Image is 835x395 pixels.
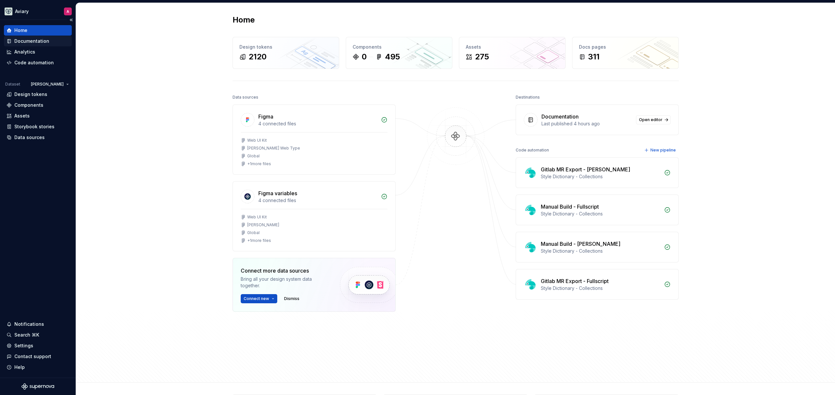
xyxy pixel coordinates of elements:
span: Open editor [639,117,662,122]
button: Dismiss [281,294,302,303]
div: Figma [258,113,273,120]
span: Connect new [244,296,269,301]
div: 275 [475,52,489,62]
a: Settings [4,340,72,351]
a: Data sources [4,132,72,143]
a: Home [4,25,72,36]
button: New pipeline [642,146,679,155]
div: [PERSON_NAME] Web Type [247,146,300,151]
div: Assets [466,44,559,50]
button: Help [4,362,72,372]
div: Dataset [5,82,20,87]
div: Global [247,153,260,159]
span: [PERSON_NAME] [31,82,64,87]
a: Figma4 connected filesWeb UI Kit[PERSON_NAME] Web TypeGlobal+1more files [233,104,396,175]
div: Manual Build - [PERSON_NAME] [541,240,620,248]
div: Data sources [14,134,45,141]
a: Documentation [4,36,72,46]
div: Web UI Kit [247,138,267,143]
div: Code automation [516,146,549,155]
div: Destinations [516,93,540,102]
div: Settings [14,342,33,349]
div: Style Dictionary - Collections [541,173,660,180]
a: Storybook stories [4,121,72,132]
div: Figma variables [258,189,297,197]
a: Components [4,100,72,110]
div: + 1 more files [247,161,271,166]
div: 4 connected files [258,197,377,204]
div: Design tokens [239,44,332,50]
div: Storybook stories [14,123,54,130]
div: Help [14,364,25,371]
div: Analytics [14,49,35,55]
div: Manual Build - Fullscript [541,203,599,211]
a: Analytics [4,47,72,57]
div: Connect more data sources [241,267,329,275]
div: Design tokens [14,91,47,98]
a: Figma variables4 connected filesWeb UI Kit[PERSON_NAME]Global+1more files [233,181,396,251]
button: Collapse sidebar [67,15,76,24]
span: New pipeline [650,148,676,153]
div: Components [14,102,43,108]
div: Assets [14,113,30,119]
div: Aviary [15,8,29,15]
div: Documentation [541,113,579,120]
button: Notifications [4,319,72,329]
button: Search ⌘K [4,330,72,340]
div: 0 [362,52,367,62]
button: [PERSON_NAME] [28,80,72,89]
div: Contact support [14,353,51,360]
div: Documentation [14,38,49,44]
div: Search ⌘K [14,332,39,338]
div: Style Dictionary - Collections [541,211,660,217]
div: 4 connected files [258,120,377,127]
div: Components [353,44,446,50]
a: Components0495 [346,37,452,69]
div: Docs pages [579,44,672,50]
div: Gitlab MR Export - [PERSON_NAME] [541,166,630,173]
a: Assets275 [459,37,566,69]
div: Code automation [14,59,54,66]
a: Docs pages311 [572,37,679,69]
div: Gitlab MR Export - Fullscript [541,277,609,285]
div: Notifications [14,321,44,327]
div: [PERSON_NAME] [247,222,279,228]
div: Bring all your design system data together. [241,276,329,289]
h2: Home [233,15,255,25]
button: Connect new [241,294,277,303]
button: AviaryA [1,4,74,18]
div: Global [247,230,260,235]
div: 2120 [249,52,266,62]
div: Last published 4 hours ago [541,120,632,127]
div: 495 [385,52,400,62]
a: Code automation [4,57,72,68]
img: 256e2c79-9abd-4d59-8978-03feab5a3943.png [5,8,12,15]
a: Open editor [636,115,671,124]
div: 311 [588,52,600,62]
a: Assets [4,111,72,121]
div: Web UI Kit [247,214,267,220]
div: + 1 more files [247,238,271,243]
div: Style Dictionary - Collections [541,248,660,254]
div: Style Dictionary - Collections [541,285,660,292]
a: Design tokens [4,89,72,100]
div: Home [14,27,27,34]
span: Dismiss [284,296,299,301]
button: Contact support [4,351,72,362]
div: Data sources [233,93,258,102]
div: A [67,9,69,14]
a: Design tokens2120 [233,37,339,69]
svg: Supernova Logo [22,383,54,390]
